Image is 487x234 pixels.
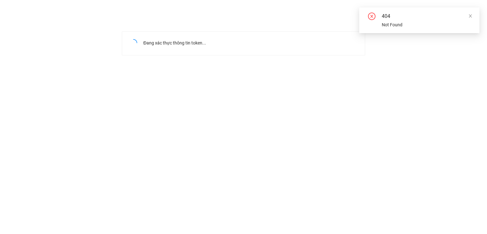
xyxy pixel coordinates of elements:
[382,13,472,20] div: 404
[130,39,137,47] span: loading
[382,21,472,28] div: Not Found
[468,14,473,18] span: close
[368,13,376,21] span: close-circle
[143,40,206,45] span: Đang xác thực thông tin token...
